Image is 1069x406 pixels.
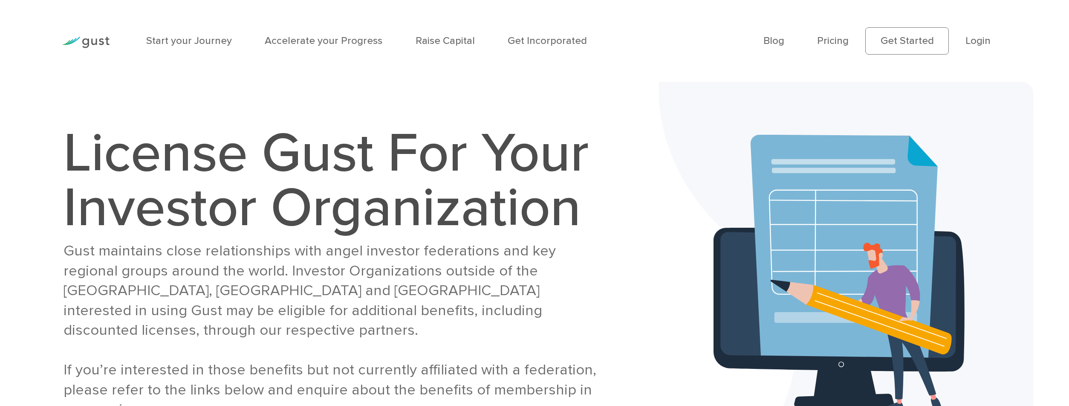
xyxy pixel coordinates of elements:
[763,35,784,47] a: Blog
[817,35,849,47] a: Pricing
[62,37,110,48] img: Gust Logo
[64,126,606,235] h1: License Gust For Your Investor Organization
[508,35,587,47] a: Get Incorporated
[416,35,475,47] a: Raise Capital
[965,35,991,47] a: Login
[865,27,949,54] a: Get Started
[146,35,232,47] a: Start your Journey
[265,35,382,47] a: Accelerate your Progress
